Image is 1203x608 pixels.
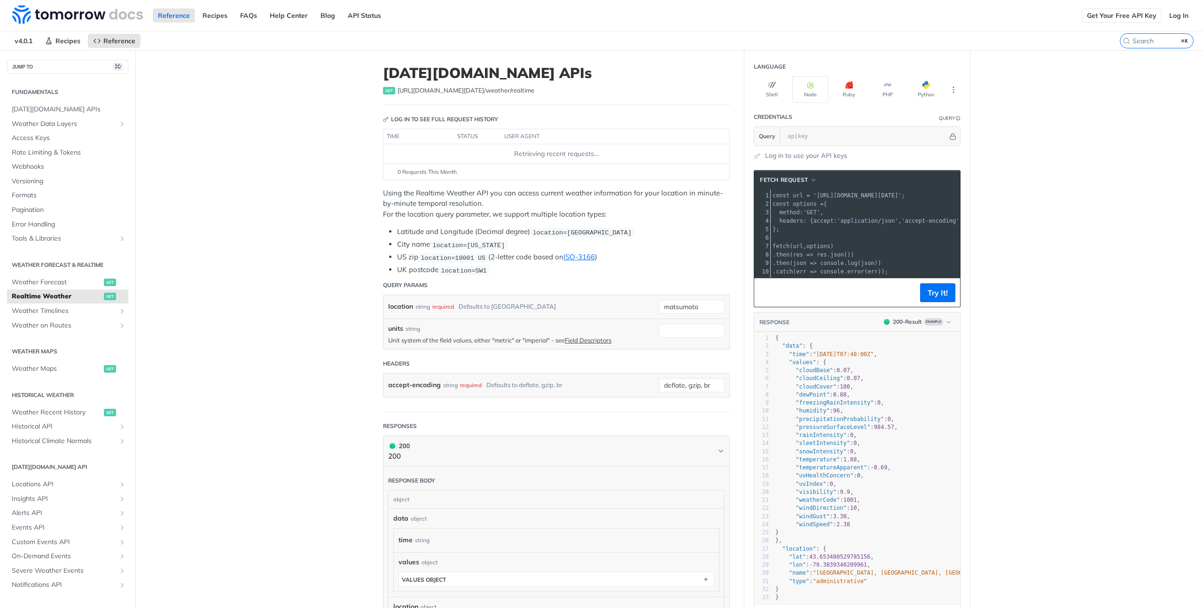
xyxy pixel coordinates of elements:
[775,359,826,366] span: : {
[775,440,860,446] span: : ,
[1179,36,1191,46] kbd: ⌘K
[779,218,803,224] span: headers
[118,509,126,517] button: Show subpages for Alerts API
[398,533,413,547] label: time
[118,581,126,589] button: Show subpages for Notifications API
[118,567,126,575] button: Show subpages for Severe Weather Events
[793,243,803,249] span: url
[565,336,611,344] a: Field Descriptors
[383,129,454,144] th: time
[759,132,775,140] span: Query
[118,524,126,531] button: Show subpages for Events API
[833,391,847,398] span: 0.88
[104,279,116,286] span: get
[803,209,820,216] span: 'GET'
[12,148,126,157] span: Rate Limiting & Tokens
[118,307,126,315] button: Show subpages for Weather Timelines
[1123,37,1130,45] svg: Search
[775,383,853,390] span: : ,
[398,86,534,95] span: https://api.tomorrow.io/v4/weather/realtime
[830,251,844,258] span: json
[956,116,961,121] i: Information
[844,497,857,503] span: 1001
[773,192,905,199] span: ;
[806,251,813,258] span: =>
[796,489,836,495] span: "visibility"
[754,225,770,234] div: 5
[40,34,86,48] a: Recipes
[7,549,128,563] a: On-Demand EventsShow subpages for On-Demand Events
[12,552,116,561] span: On-Demand Events
[754,399,769,407] div: 9
[12,566,116,576] span: Severe Weather Events
[789,351,809,358] span: "time"
[441,267,486,274] span: location=SW1
[754,415,769,423] div: 11
[759,318,790,327] button: RESPONSE
[265,8,313,23] a: Help Center
[389,491,722,508] div: object
[793,201,817,207] span: options
[754,456,769,464] div: 16
[754,267,770,276] div: 10
[7,146,128,160] a: Rate Limiting & Tokens
[879,317,955,327] button: 200200-ResultExample
[861,260,875,266] span: json
[7,261,128,269] h2: Weather Forecast & realtime
[7,60,128,74] button: JUMP TO⌘/
[754,242,770,250] div: 7
[388,378,441,392] label: accept-encoding
[939,115,955,122] div: Query
[847,260,858,266] span: log
[773,218,1031,224] span: : { : , : }
[501,129,711,144] th: user agent
[383,115,498,124] div: Log in to see full request history
[7,521,128,535] a: Events APIShow subpages for Events API
[853,440,857,446] span: 0
[775,399,884,406] span: : ,
[754,472,769,480] div: 18
[796,497,840,503] span: "weatherCode"
[754,250,770,259] div: 8
[7,160,128,174] a: Webhooks
[754,113,792,121] div: Credentials
[773,201,827,207] span: {
[759,286,772,300] button: Copy to clipboard
[460,378,482,392] div: required
[459,300,556,313] div: Defaults to [GEOGRAPHIC_DATA]
[775,375,864,382] span: : ,
[797,268,807,275] span: err
[796,432,846,438] span: "rainIntensity"
[9,34,38,48] span: v4.0.1
[754,127,781,146] button: Query
[388,441,725,462] button: 200 200200
[754,448,769,456] div: 15
[390,443,395,449] span: 200
[12,105,126,114] span: [DATE][DOMAIN_NAME] APIs
[884,319,890,325] span: 200
[383,359,410,368] div: Headers
[754,407,769,415] div: 10
[118,437,126,445] button: Show subpages for Historical Climate Normals
[12,523,116,532] span: Events API
[773,268,888,275] span: . ( . ( ));
[7,391,128,399] h2: Historical Weather
[831,76,867,103] button: Ruby
[775,489,853,495] span: : ,
[7,188,128,203] a: Formats
[754,76,790,103] button: Shell
[383,87,395,94] span: get
[7,131,128,145] a: Access Keys
[920,283,955,302] button: Try It!
[813,218,834,224] span: accept
[104,365,116,373] span: get
[754,259,770,267] div: 9
[7,434,128,448] a: Historical Climate NormalsShow subpages for Historical Climate Normals
[12,191,126,200] span: Formats
[830,481,833,487] span: 0
[820,268,844,275] span: console
[12,580,116,590] span: Notifications API
[775,424,898,430] span: : ,
[12,538,116,547] span: Custom Events API
[7,347,128,356] h2: Weather Maps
